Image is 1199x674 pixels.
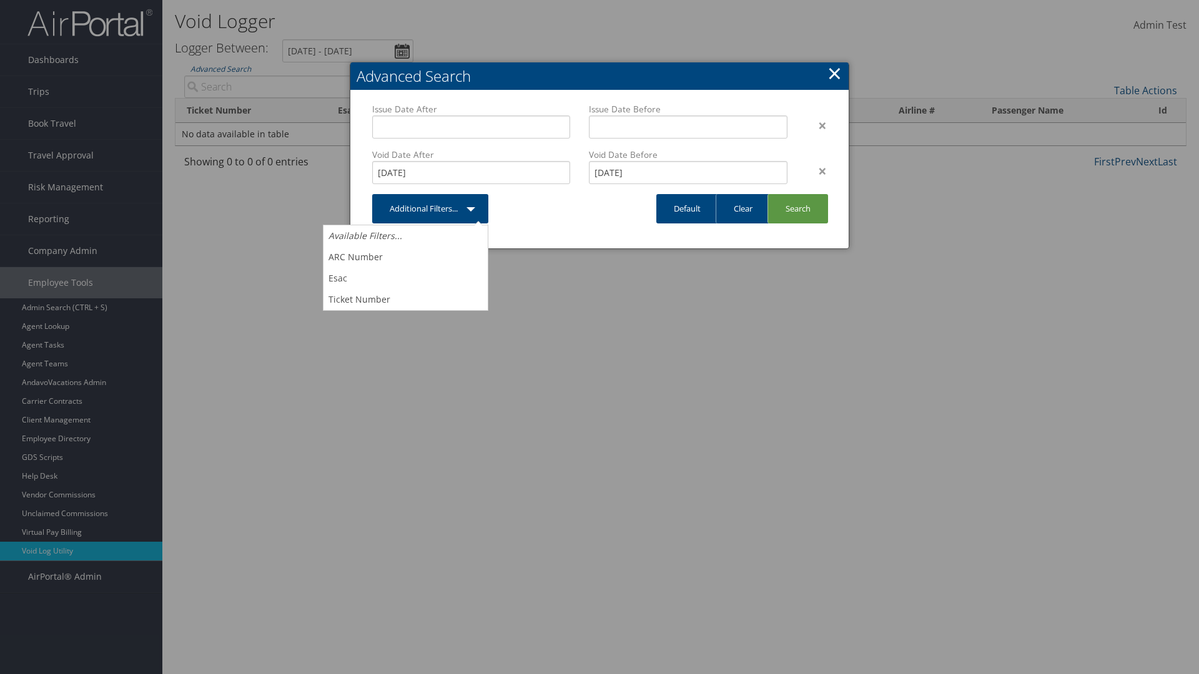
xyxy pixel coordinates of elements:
[372,149,570,161] label: Void Date After
[656,194,718,223] a: Default
[323,289,488,310] a: Ticket Number
[372,103,570,115] label: Issue Date After
[328,230,402,242] i: Available Filters...
[767,194,828,223] a: Search
[589,149,787,161] label: Void Date Before
[323,268,488,289] a: Esac
[827,61,842,85] a: Close
[716,194,770,223] a: Clear
[350,62,849,90] h2: Advanced Search
[372,194,488,223] a: Additional Filters...
[589,103,787,115] label: Issue Date Before
[797,118,836,133] div: ×
[323,247,488,268] a: ARC Number
[797,164,836,178] div: ×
